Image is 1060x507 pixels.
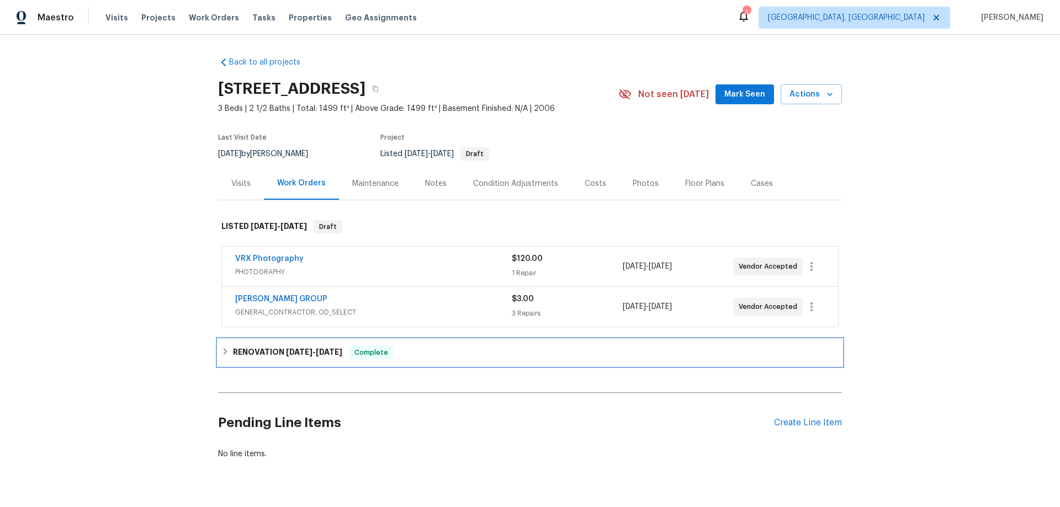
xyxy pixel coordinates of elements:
div: Visits [231,178,251,189]
span: [DATE] [218,150,241,158]
span: Draft [462,151,488,157]
button: Copy Address [365,79,385,99]
span: [PERSON_NAME] [977,12,1043,23]
div: 1 [743,7,750,18]
span: 3 Beds | 2 1/2 Baths | Total: 1499 ft² | Above Grade: 1499 ft² | Basement Finished: N/A | 2006 [218,103,618,114]
span: Project [380,134,405,141]
div: No line items. [218,449,842,460]
span: Complete [350,347,393,358]
div: Notes [425,178,447,189]
span: - [286,348,342,356]
span: Vendor Accepted [739,261,802,272]
span: [DATE] [431,150,454,158]
span: [DATE] [623,263,646,270]
span: [DATE] [316,348,342,356]
button: Mark Seen [715,84,774,105]
h2: [STREET_ADDRESS] [218,83,365,94]
div: Costs [585,178,606,189]
div: Condition Adjustments [473,178,558,189]
span: - [623,301,672,312]
span: [DATE] [649,303,672,311]
span: Projects [141,12,176,23]
span: Visits [105,12,128,23]
span: Actions [789,88,833,102]
span: [DATE] [280,222,307,230]
span: Maestro [38,12,74,23]
span: PHOTOGRAPHY [235,266,512,277]
div: RENOVATION [DATE]-[DATE]Complete [218,339,842,366]
span: [DATE] [251,222,277,230]
div: 1 Repair [512,268,622,279]
div: Maintenance [352,178,399,189]
span: Not seen [DATE] [638,89,709,100]
span: [DATE] [405,150,428,158]
div: by [PERSON_NAME] [218,147,321,161]
h6: LISTED [221,220,307,233]
a: VRX Photography [235,255,304,263]
span: Properties [289,12,332,23]
div: Photos [633,178,659,189]
div: LISTED [DATE]-[DATE]Draft [218,209,842,244]
span: Draft [315,221,341,232]
a: [PERSON_NAME] GROUP [235,295,327,303]
span: Vendor Accepted [739,301,802,312]
div: 3 Repairs [512,308,622,319]
span: GENERAL_CONTRACTOR, OD_SELECT [235,307,512,318]
span: Geo Assignments [345,12,417,23]
span: Last Visit Date [218,134,267,141]
div: Work Orders [277,178,326,189]
span: - [251,222,307,230]
span: [DATE] [649,263,672,270]
span: Work Orders [189,12,239,23]
button: Actions [781,84,842,105]
span: [DATE] [286,348,312,356]
h2: Pending Line Items [218,397,774,449]
span: - [623,261,672,272]
div: Cases [751,178,773,189]
span: [DATE] [623,303,646,311]
span: $120.00 [512,255,543,263]
span: [GEOGRAPHIC_DATA], [GEOGRAPHIC_DATA] [768,12,925,23]
span: Mark Seen [724,88,765,102]
h6: RENOVATION [233,346,342,359]
span: $3.00 [512,295,534,303]
div: Create Line Item [774,418,842,428]
span: Tasks [252,14,275,22]
span: Listed [380,150,489,158]
span: - [405,150,454,158]
div: Floor Plans [685,178,724,189]
a: Back to all projects [218,57,324,68]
